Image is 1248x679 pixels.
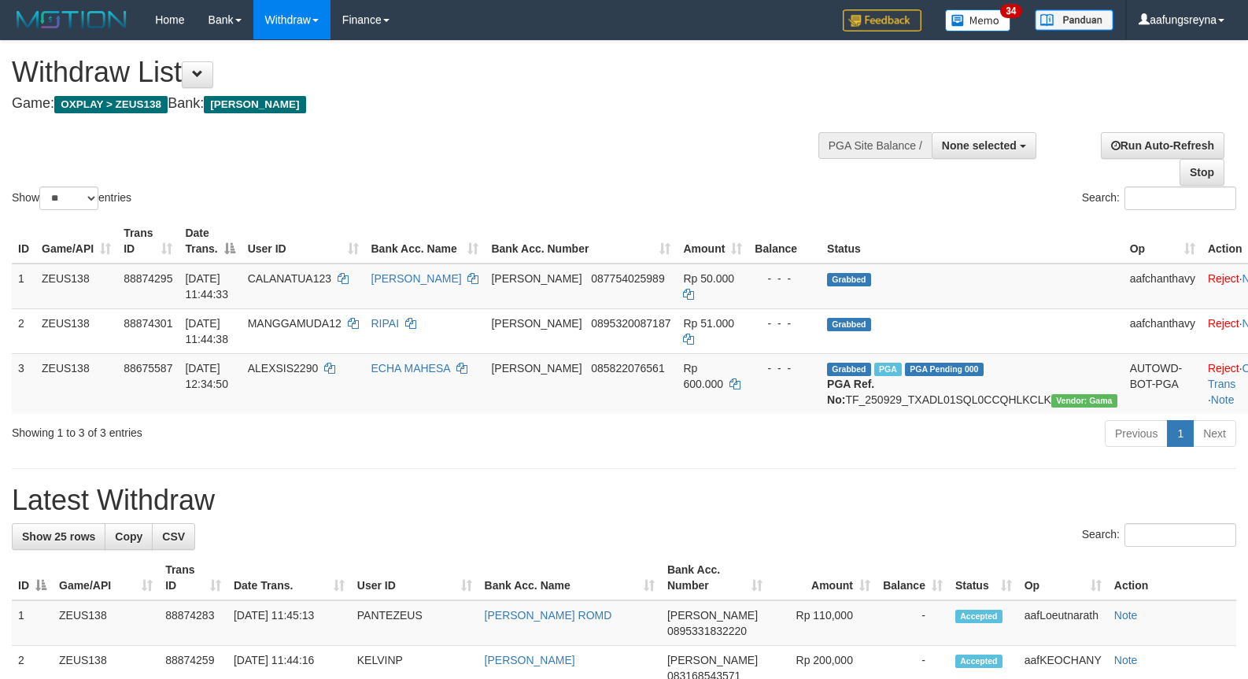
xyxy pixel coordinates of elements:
a: Note [1211,393,1235,406]
th: Amount: activate to sort column ascending [677,219,748,264]
td: 3 [12,353,35,414]
span: PGA Pending [905,363,984,376]
span: 88675587 [124,362,172,375]
th: Bank Acc. Name: activate to sort column ascending [365,219,486,264]
span: Rp 51.000 [683,317,734,330]
span: [PERSON_NAME] [667,654,758,666]
a: 1 [1167,420,1194,447]
button: None selected [932,132,1036,159]
input: Search: [1124,186,1236,210]
th: Game/API: activate to sort column ascending [53,555,159,600]
th: Trans ID: activate to sort column ascending [159,555,227,600]
span: MANGGAMUDA12 [248,317,342,330]
span: [PERSON_NAME] [204,96,305,113]
div: - - - [755,271,814,286]
div: PGA Site Balance / [818,132,932,159]
div: - - - [755,360,814,376]
th: Date Trans.: activate to sort column ascending [227,555,351,600]
span: Rp 600.000 [683,362,723,390]
th: User ID: activate to sort column ascending [242,219,365,264]
td: ZEUS138 [53,600,159,646]
a: ECHA MAHESA [371,362,450,375]
a: Show 25 rows [12,523,105,550]
span: Accepted [955,610,1002,623]
a: Reject [1208,362,1239,375]
span: Copy 085822076561 to clipboard [591,362,664,375]
a: Reject [1208,317,1239,330]
span: [DATE] 12:34:50 [185,362,228,390]
span: Rp 50.000 [683,272,734,285]
td: ZEUS138 [35,353,117,414]
th: Bank Acc. Name: activate to sort column ascending [478,555,661,600]
label: Search: [1082,186,1236,210]
td: - [877,600,949,646]
a: CSV [152,523,195,550]
th: Game/API: activate to sort column ascending [35,219,117,264]
span: 88874295 [124,272,172,285]
b: PGA Ref. No: [827,378,874,406]
a: Copy [105,523,153,550]
td: PANTEZEUS [351,600,478,646]
span: [PERSON_NAME] [667,609,758,622]
td: [DATE] 11:45:13 [227,600,351,646]
span: Copy 0895331832220 to clipboard [667,625,747,637]
td: 2 [12,308,35,353]
h4: Game: Bank: [12,96,816,112]
span: Show 25 rows [22,530,95,543]
select: Showentries [39,186,98,210]
th: Balance [748,219,821,264]
span: Marked by aafpengsreynich [874,363,902,376]
span: [PERSON_NAME] [491,272,582,285]
td: ZEUS138 [35,264,117,309]
span: [PERSON_NAME] [491,317,582,330]
span: Copy [115,530,142,543]
td: 1 [12,600,53,646]
a: Note [1114,609,1138,622]
th: Bank Acc. Number: activate to sort column ascending [661,555,769,600]
a: [PERSON_NAME] ROMD [485,609,612,622]
span: 34 [1000,4,1021,18]
span: Copy 087754025989 to clipboard [591,272,664,285]
th: Balance: activate to sort column ascending [877,555,949,600]
a: [PERSON_NAME] [371,272,462,285]
td: aafchanthavy [1124,308,1202,353]
h1: Withdraw List [12,57,816,88]
span: 88874301 [124,317,172,330]
img: MOTION_logo.png [12,8,131,31]
span: [PERSON_NAME] [491,362,582,375]
label: Show entries [12,186,131,210]
label: Search: [1082,523,1236,547]
th: Bank Acc. Number: activate to sort column ascending [485,219,677,264]
div: - - - [755,316,814,331]
a: [PERSON_NAME] [485,654,575,666]
span: ALEXSIS2290 [248,362,319,375]
th: Status: activate to sort column ascending [949,555,1018,600]
th: Trans ID: activate to sort column ascending [117,219,179,264]
h1: Latest Withdraw [12,485,1236,516]
th: Action [1108,555,1236,600]
td: AUTOWD-BOT-PGA [1124,353,1202,414]
span: CSV [162,530,185,543]
a: Reject [1208,272,1239,285]
th: ID [12,219,35,264]
td: TF_250929_TXADL01SQL0CCQHLKCLK [821,353,1124,414]
span: None selected [942,139,1017,152]
th: Op: activate to sort column ascending [1124,219,1202,264]
td: 88874283 [159,600,227,646]
span: [DATE] 11:44:33 [185,272,228,301]
a: RIPAI [371,317,400,330]
span: Vendor URL: https://trx31.1velocity.biz [1051,394,1117,408]
span: Grabbed [827,273,871,286]
a: Run Auto-Refresh [1101,132,1224,159]
span: CALANATUA123 [248,272,331,285]
span: OXPLAY > ZEUS138 [54,96,168,113]
td: ZEUS138 [35,308,117,353]
span: [DATE] 11:44:38 [185,317,228,345]
span: Accepted [955,655,1002,668]
th: Status [821,219,1124,264]
th: Op: activate to sort column ascending [1018,555,1108,600]
span: Grabbed [827,363,871,376]
span: Grabbed [827,318,871,331]
input: Search: [1124,523,1236,547]
th: ID: activate to sort column descending [12,555,53,600]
